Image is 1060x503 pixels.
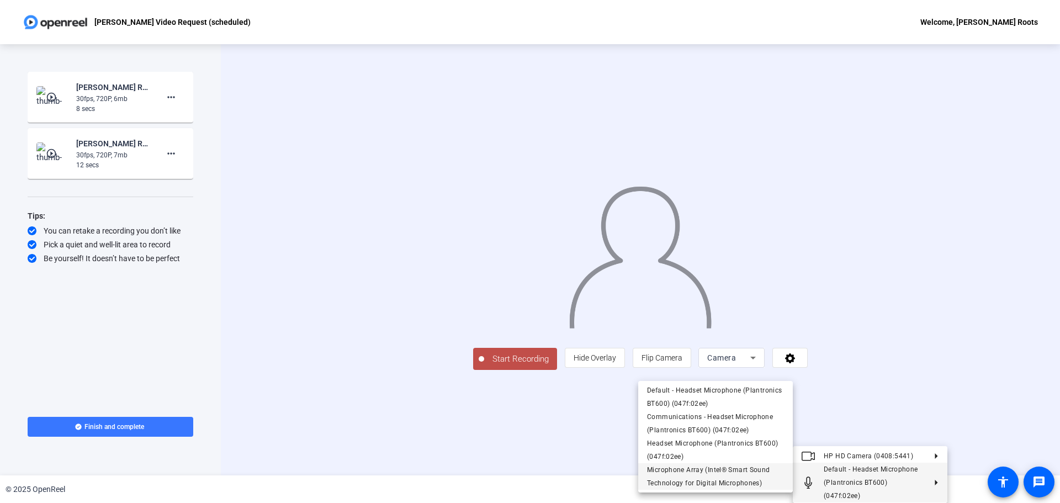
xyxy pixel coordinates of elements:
[802,449,815,463] mat-icon: Video camera
[824,452,913,460] span: HP HD Camera (0408:5441)
[824,465,918,500] span: Default - Headset Microphone (Plantronics BT600) (047f:02ee)
[647,466,770,487] span: Microphone Array (Intel® Smart Sound Technology for Digital Microphones)
[802,476,815,489] mat-icon: Microphone
[647,386,782,407] span: Default - Headset Microphone (Plantronics BT600) (047f:02ee)
[647,440,778,460] span: Headset Microphone (Plantronics BT600) (047f:02ee)
[647,413,773,434] span: Communications - Headset Microphone (Plantronics BT600) (047f:02ee)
